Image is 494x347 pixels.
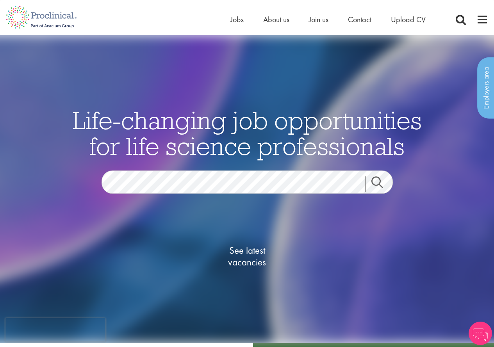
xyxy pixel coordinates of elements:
span: Life-changing job opportunities for life science professionals [73,105,422,162]
a: Contact [348,14,371,25]
span: See latest vacancies [208,245,286,268]
a: Jobs [230,14,244,25]
img: Chatbot [469,322,492,345]
a: Join us [309,14,328,25]
a: Job search submit button [365,176,399,192]
a: Upload CV [391,14,426,25]
a: See latestvacancies [208,214,286,299]
iframe: reCAPTCHA [5,318,105,342]
a: About us [263,14,289,25]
